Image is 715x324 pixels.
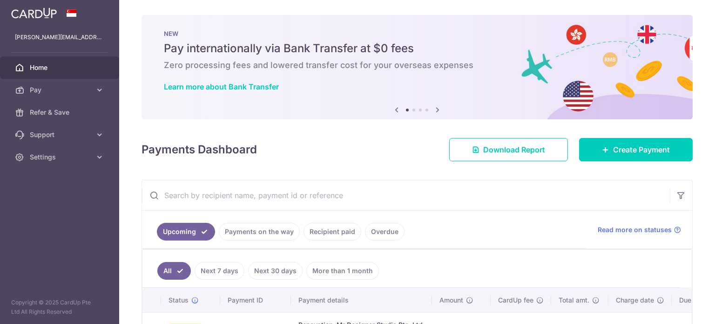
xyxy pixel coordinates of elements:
[220,288,291,312] th: Payment ID
[30,152,91,162] span: Settings
[164,30,670,37] p: NEW
[142,15,693,119] img: Bank transfer banner
[30,85,91,95] span: Pay
[157,223,215,241] a: Upcoming
[679,296,707,305] span: Due date
[598,225,681,234] a: Read more on statuses
[30,63,91,72] span: Home
[449,138,568,161] a: Download Report
[142,141,257,158] h4: Payments Dashboard
[559,296,589,305] span: Total amt.
[164,60,670,71] h6: Zero processing fees and lowered transfer cost for your overseas expenses
[291,288,432,312] th: Payment details
[306,262,379,280] a: More than 1 month
[195,262,244,280] a: Next 7 days
[616,296,654,305] span: Charge date
[598,225,672,234] span: Read more on statuses
[439,296,463,305] span: Amount
[365,223,405,241] a: Overdue
[157,262,191,280] a: All
[30,108,91,117] span: Refer & Save
[164,82,279,91] a: Learn more about Bank Transfer
[169,296,189,305] span: Status
[613,144,670,155] span: Create Payment
[11,7,57,19] img: CardUp
[304,223,361,241] a: Recipient paid
[219,223,300,241] a: Payments on the way
[30,130,91,139] span: Support
[248,262,303,280] a: Next 30 days
[579,138,693,161] a: Create Payment
[483,144,545,155] span: Download Report
[15,33,104,42] p: [PERSON_NAME][EMAIL_ADDRESS][PERSON_NAME][DOMAIN_NAME]
[142,180,670,210] input: Search by recipient name, payment id or reference
[498,296,533,305] span: CardUp fee
[164,41,670,56] h5: Pay internationally via Bank Transfer at $0 fees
